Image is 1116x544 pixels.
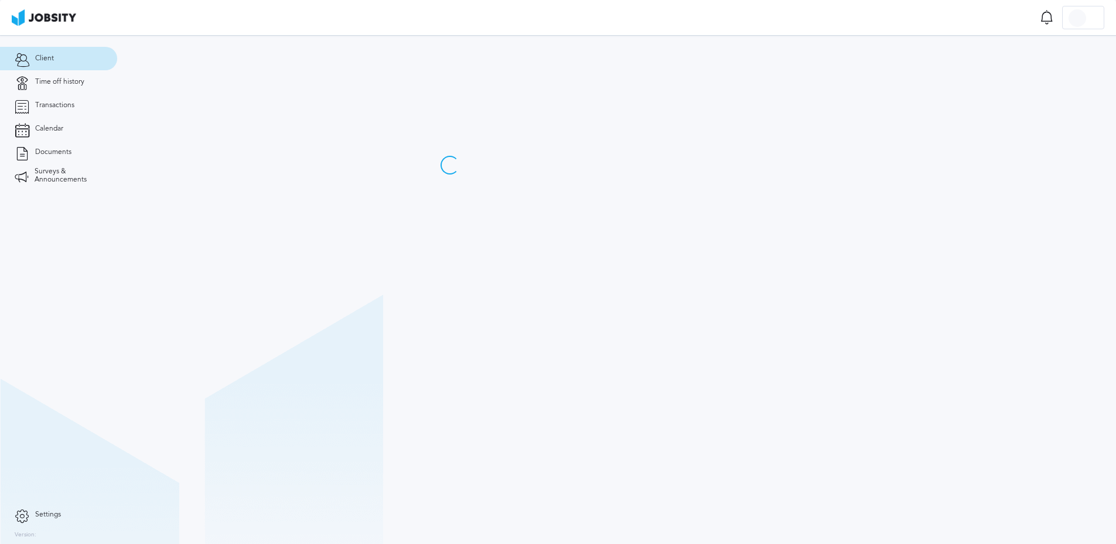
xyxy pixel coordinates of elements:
[35,125,63,133] span: Calendar
[35,101,74,110] span: Transactions
[12,9,76,26] img: ab4bad089aa723f57921c736e9817d99.png
[35,167,103,184] span: Surveys & Announcements
[35,78,84,86] span: Time off history
[35,148,71,156] span: Documents
[35,511,61,519] span: Settings
[35,54,54,63] span: Client
[15,532,36,539] label: Version:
